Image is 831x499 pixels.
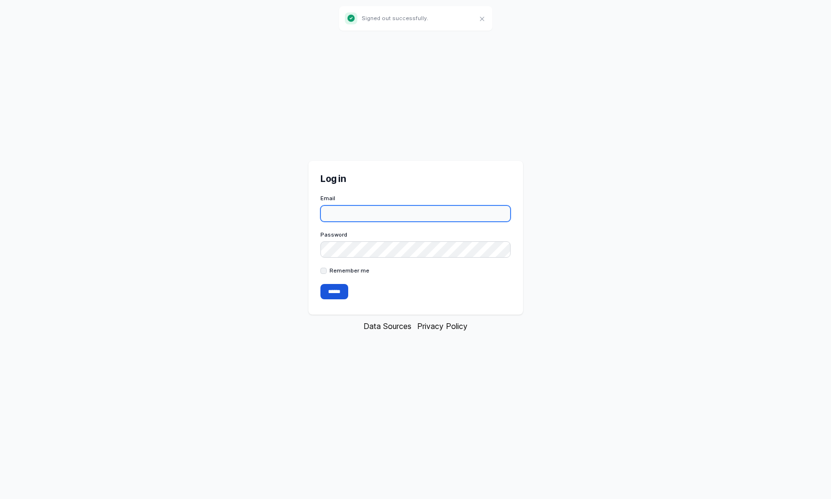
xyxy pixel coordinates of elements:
h2: Log in [320,173,511,185]
p: Signed out successfully. [362,14,428,22]
label: Remember me [330,267,369,274]
label: Password [320,231,511,238]
label: Email [320,194,511,202]
a: Privacy Policy [417,321,467,331]
a: Data Sources [364,321,411,331]
button: Close [476,13,489,25]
